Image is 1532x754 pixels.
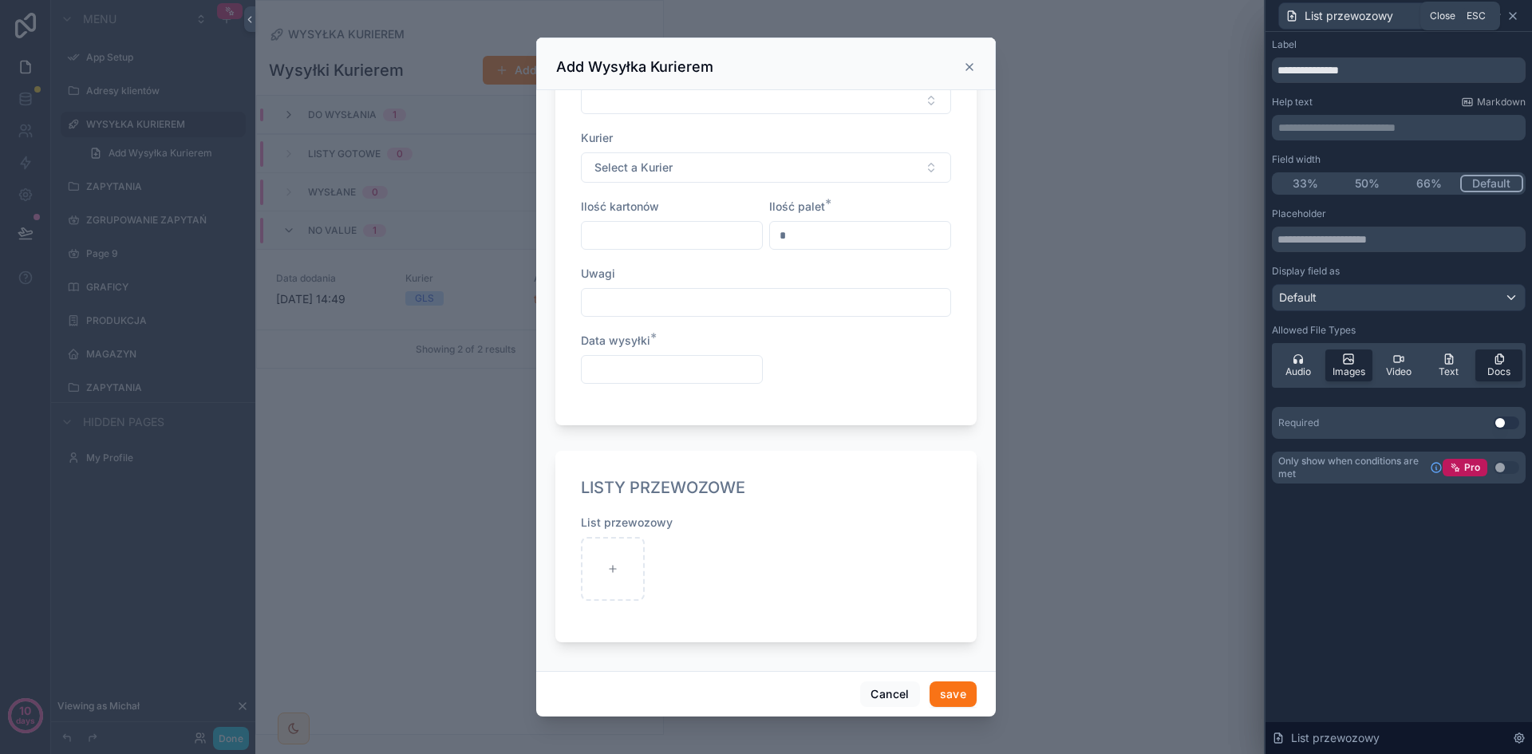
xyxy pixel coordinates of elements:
[556,57,713,77] h3: Add Wysyłka Kurierem
[1460,175,1524,192] button: Default
[1278,2,1462,30] button: List przewozowy
[1274,175,1337,192] button: 33%
[581,152,951,183] button: Select Button
[1272,115,1526,140] div: scrollable content
[1272,284,1526,311] button: Default
[1272,265,1340,278] label: Display field as
[1464,461,1480,474] span: Pro
[1333,365,1365,378] span: Images
[1291,730,1380,746] span: List przewozowy
[581,199,659,213] span: Ilość kartonów
[1461,96,1526,109] a: Markdown
[1305,8,1393,24] span: List przewozowy
[1278,416,1319,429] div: Required
[581,476,745,499] h1: LISTY PRZEWOZOWE
[581,266,615,280] span: Uwagi
[1487,365,1510,378] span: Docs
[1477,96,1526,109] span: Markdown
[581,131,613,144] span: Kurier
[1430,10,1455,22] span: Close
[1463,10,1489,22] span: Esc
[1386,365,1412,378] span: Video
[1272,38,1297,51] label: Label
[1285,365,1311,378] span: Audio
[581,334,650,347] span: Data wysyłki
[930,681,977,707] button: save
[1278,455,1423,480] span: Only show when conditions are met
[860,681,919,707] button: Cancel
[1279,290,1317,306] span: Default
[1398,175,1460,192] button: 66%
[594,160,673,176] span: Select a Kurier
[1272,324,1356,337] label: Allowed File Types
[581,87,951,114] button: Select Button
[769,199,825,213] span: Ilość palet
[1272,96,1313,109] label: Help text
[1272,153,1321,166] label: Field width
[1337,175,1399,192] button: 50%
[1439,365,1459,378] span: Text
[1272,207,1326,220] label: Placeholder
[581,515,673,529] span: List przewozowy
